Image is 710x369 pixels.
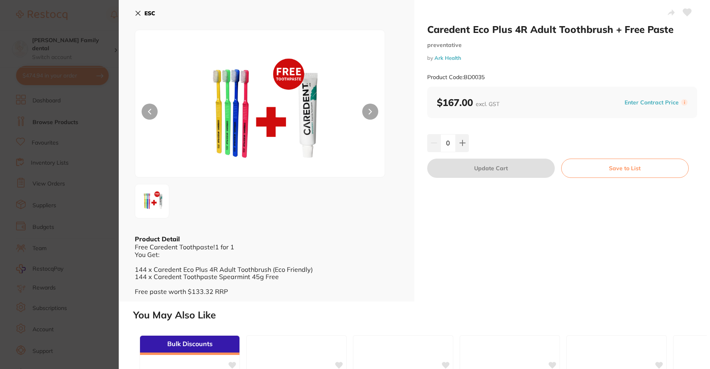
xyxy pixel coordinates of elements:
a: Ark Health [434,55,461,61]
b: ESC [144,10,155,17]
h2: You May Also Like [133,310,707,321]
small: Product Code: BD0035 [427,74,485,81]
img: Profile image for Restocq [18,19,31,32]
div: Free Caredent Toothpaste!1 for 1 You Get: 144 x Caredent Eco Plus 4R Adult Toothbrush (Eco Friend... [135,243,398,295]
label: i [681,99,688,106]
div: Hi [PERSON_NAME], ​ Starting [DATE], we’re making some updates to our product offerings on the Re... [35,17,142,206]
small: by [427,55,697,61]
b: Product Detail [135,235,180,243]
img: ay9iZDAwMzUtanBn [185,50,335,177]
button: ESC [135,6,155,20]
h2: Caredent Eco Plus 4R Adult Toothbrush + Free Paste [427,23,697,35]
img: ay9iZDAwMzUtanBn [138,187,166,216]
b: $167.00 [437,96,499,108]
button: Update Cart [427,159,555,178]
button: Save to List [561,159,689,178]
div: Bulk Discounts [140,336,239,355]
button: Enter Contract Price [622,99,681,106]
span: excl. GST [476,100,499,108]
div: Message content [35,17,142,138]
p: Message from Restocq, sent Just now [35,141,142,148]
small: preventative [427,42,697,49]
div: message notification from Restocq, Just now. Hi Jaideep, ​ Starting 11 August, we’re making some ... [12,12,148,153]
